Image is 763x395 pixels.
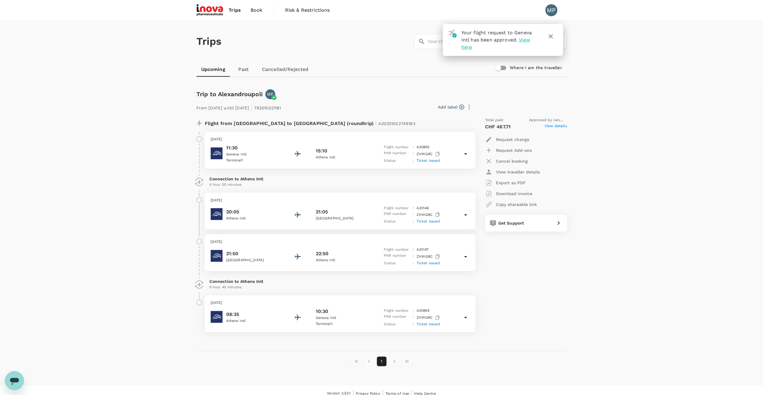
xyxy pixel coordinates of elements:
[416,205,429,211] p: A3 0146
[413,150,414,158] p: :
[496,180,526,186] p: Export as PDF
[211,300,469,306] p: [DATE]
[416,247,429,253] p: A3 0147
[251,7,263,14] span: Book
[485,167,540,177] button: View traveller details
[496,191,532,197] p: Download invoice
[416,144,429,150] p: A3 0855
[438,104,464,110] button: Add label
[315,308,328,315] p: 10:30
[196,102,281,112] p: From [DATE] until [DATE] TR2510021181
[230,62,257,77] a: Past
[384,247,410,253] p: Flight number
[384,158,410,164] p: Status
[413,205,414,211] p: :
[496,201,537,207] p: Copy shareable link
[384,253,410,260] p: PNR number
[485,177,526,188] button: Export as PDF
[413,219,414,225] p: :
[416,261,440,265] span: Ticket issued
[384,205,410,211] p: Flight number
[196,21,222,62] h1: Trips
[545,123,567,130] span: View details
[498,221,524,225] span: Get Support
[384,260,410,266] p: Status
[448,29,457,38] img: flight-approved
[416,308,429,314] p: A3 0854
[413,260,414,266] p: :
[315,216,370,222] p: [GEOGRAPHIC_DATA]
[315,147,327,155] p: 15:10
[496,147,532,153] p: Request Add-ons
[485,145,532,156] button: Request Add-ons
[384,144,410,150] p: Flight number
[209,278,471,284] p: Connection to Athens Intl
[267,91,273,97] p: MP
[211,197,469,204] p: [DATE]
[315,208,328,216] p: 21:05
[211,239,469,245] p: [DATE]
[496,158,528,164] p: Cancel booking
[226,158,280,164] p: Terminal 1
[413,314,414,321] p: :
[257,62,313,77] a: Cancelled/Rejected
[377,357,386,366] button: page 1
[384,308,410,314] p: Flight number
[5,371,24,390] iframe: Button to launch messaging window
[315,155,370,161] p: Athens Intl
[226,257,280,263] p: [GEOGRAPHIC_DATA]
[416,211,441,219] p: ZHWG8C
[496,169,540,175] p: View traveller details
[413,158,414,164] p: :
[251,103,252,112] span: |
[226,152,280,158] p: Geneva Intl
[315,250,328,257] p: 22:50
[205,117,415,128] p: Flight from [GEOGRAPHIC_DATA] to [GEOGRAPHIC_DATA] (roundtrip)
[226,208,280,216] p: 20:05
[485,188,532,199] button: Download invoice
[226,250,280,257] p: 21:50
[413,211,414,219] p: :
[413,253,414,260] p: :
[416,150,441,158] p: ZHWG8C
[209,176,471,182] p: Connection to Athens Intl
[384,219,410,225] p: Status
[211,250,223,262] img: Aegean Airlines
[485,156,528,167] button: Cancel booking
[545,4,557,16] div: MP
[229,7,241,14] span: Trips
[211,147,223,159] img: Aegean Airlines
[485,199,537,210] button: Copy shareable link
[285,7,330,14] span: Risk & Restrictions
[211,208,223,220] img: Aegean Airlines
[413,247,414,253] p: :
[375,119,377,127] span: |
[428,34,567,49] input: Search by travellers, trips, or destination, label, team
[211,136,469,142] p: [DATE]
[196,62,230,77] a: Upcoming
[226,311,280,318] p: 08:35
[416,219,440,223] span: Ticket issued
[315,315,370,321] p: Geneva Intl
[384,211,410,219] p: PNR number
[485,134,529,145] button: Request change
[485,123,511,130] p: CHF 467.71
[496,136,529,142] p: Request change
[416,322,440,326] span: Ticket issued
[413,321,414,327] p: :
[384,321,410,327] p: Status
[209,284,471,290] p: 9 hour 45 minutes
[226,144,280,152] p: 11:30
[378,121,415,126] span: A20251002749183
[209,182,471,188] p: 4 hour 55 minutes
[461,30,532,43] span: Your flight request to Geneva Intl has been approved.
[315,321,370,327] p: Terminal 1
[226,216,280,222] p: Athens Intl
[416,314,441,321] p: ZHWG8C
[529,117,567,123] span: Approved by
[416,158,440,163] span: Ticket issued
[413,308,414,314] p: :
[196,4,224,17] img: iNova Pharmaceuticals
[384,150,410,158] p: PNR number
[315,257,370,263] p: Athens Intl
